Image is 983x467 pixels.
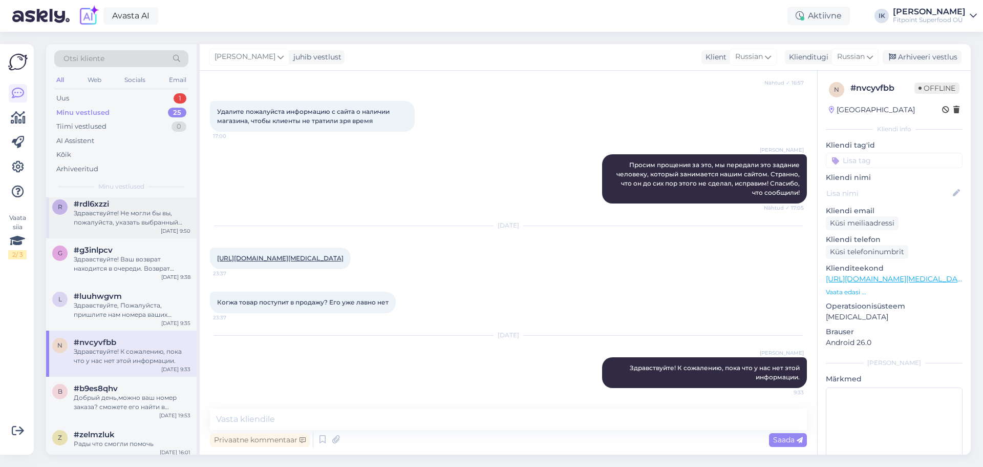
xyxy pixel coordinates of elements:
span: Просим прощения за это, мы передали это задание человеку, который занимается нашим сайтом. Странн... [616,161,801,196]
p: Märkmed [826,374,963,384]
div: Arhiveeri vestlus [883,50,961,64]
div: Uus [56,93,69,104]
div: Privaatne kommentaar [210,433,310,447]
div: Web [86,73,103,87]
span: b [58,388,62,395]
div: [GEOGRAPHIC_DATA] [829,105,915,115]
div: Aktiivne [787,7,850,25]
span: [PERSON_NAME] [760,146,804,154]
div: Здравствуйте! Ваш возврат находится в очереди. Возврат средств происходит в течении 1-2 недель, в... [74,255,190,273]
div: [DATE] [210,221,807,230]
span: Otsi kliente [63,53,104,64]
p: Klienditeekond [826,263,963,274]
div: 25 [168,108,186,118]
div: Kõik [56,150,71,160]
span: Nähtud ✓ 17:05 [764,204,804,212]
span: g [58,249,62,257]
input: Lisa nimi [826,188,951,199]
div: 0 [172,121,186,132]
span: #rdl6xzzi [74,199,109,209]
div: juhib vestlust [289,52,341,63]
a: [PERSON_NAME]Fitpoint Superfood OÜ [893,8,977,24]
a: [URL][DOMAIN_NAME][MEDICAL_DATA] [826,274,969,283]
img: Askly Logo [8,52,28,72]
div: Рады что смогли помочь [74,439,190,449]
img: explore-ai [78,5,99,27]
span: #luuhwgvm [74,292,122,301]
div: # nvcyvfbb [850,82,914,94]
span: Когжа товар поступит в продажу? Его уже лавно нет [217,298,389,306]
div: Küsi meiliaadressi [826,216,899,230]
p: Kliendi email [826,206,963,216]
div: Kliendi info [826,125,963,134]
span: 23:37 [213,270,251,277]
span: Nähtud ✓ 16:57 [764,79,804,87]
span: n [834,86,839,93]
span: #b9es8qhv [74,384,118,393]
div: Fitpoint Superfood OÜ [893,16,966,24]
div: Email [167,73,188,87]
div: Minu vestlused [56,108,110,118]
input: Lisa tag [826,153,963,168]
div: Klient [701,52,726,63]
span: 23:37 [213,314,251,321]
div: Tiimi vestlused [56,121,106,132]
a: [URL][DOMAIN_NAME][MEDICAL_DATA] [217,254,344,262]
div: Добрый день,можно ваш номер заказа? сможете его найти в пояснение об оплате в своем банке [74,393,190,412]
div: 1 [174,93,186,104]
div: [DATE] [210,331,807,340]
span: 17:00 [213,132,251,140]
span: Minu vestlused [98,182,144,191]
div: [DATE] 9:50 [161,227,190,235]
div: [PERSON_NAME] [826,358,963,368]
div: [DATE] 9:35 [161,319,190,327]
div: [DATE] 19:53 [159,412,190,419]
div: AI Assistent [56,136,94,146]
p: Brauser [826,327,963,337]
span: Offline [914,83,959,94]
a: Avasta AI [103,7,158,25]
span: [PERSON_NAME] [760,349,804,357]
p: Kliendi tag'id [826,140,963,151]
div: Socials [122,73,147,87]
div: IK [874,9,889,23]
span: Удалите пожалуйста информацию с сайта о наличии магазина, чтобы клиенты не тратили зря время [217,108,391,125]
span: Saada [773,435,803,444]
div: Здравствуйте, Пожалуйста, пришлите нам номера ваших заказов. Если вы их не сохранили, то найти но... [74,301,190,319]
div: Arhiveeritud [56,164,98,174]
p: Vaata edasi ... [826,288,963,297]
div: 2 / 3 [8,250,27,259]
p: Android 26.0 [826,337,963,348]
span: z [58,434,62,441]
p: Operatsioonisüsteem [826,301,963,312]
div: [DATE] 9:38 [161,273,190,281]
div: Vaata siia [8,213,27,259]
span: #zelmzluk [74,430,115,439]
span: n [57,341,62,349]
div: [DATE] 16:01 [160,449,190,456]
span: r [58,203,62,211]
span: 9:33 [765,389,804,396]
div: Klienditugi [785,52,828,63]
div: [DATE] 9:33 [161,366,190,373]
p: Kliendi nimi [826,172,963,183]
span: #g3inlpcv [74,246,113,255]
p: [MEDICAL_DATA] [826,312,963,322]
span: l [58,295,62,303]
div: Здравствуйте! К сожалению, пока что у нас нет этой информации. [74,347,190,366]
div: Küsi telefoninumbrit [826,245,908,259]
p: Kliendi telefon [826,234,963,245]
div: Здравствуйте! Не могли бы вы, пожалуйста, указать выбранный способ доставки — DPD, SmartPost или ... [74,209,190,227]
span: Russian [735,51,763,63]
div: [PERSON_NAME] [893,8,966,16]
span: Russian [837,51,865,63]
span: #nvcyvfbb [74,338,116,347]
span: [PERSON_NAME] [215,51,275,63]
div: All [54,73,66,87]
span: Здравствуйте! К сожалению, пока что у нас нет этой информации. [630,364,801,381]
